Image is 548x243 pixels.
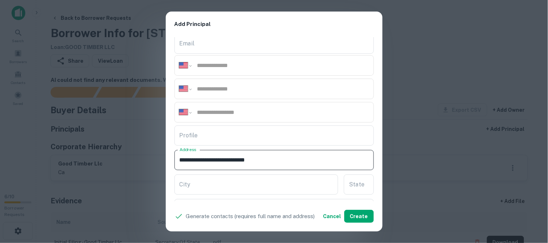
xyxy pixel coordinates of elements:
button: Cancel [320,210,344,223]
button: Create [344,210,374,223]
iframe: Chat Widget [512,185,548,220]
p: Generate contacts (requires full name and address) [186,212,315,221]
h2: Add Principal [166,12,383,37]
label: Address [180,147,196,153]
